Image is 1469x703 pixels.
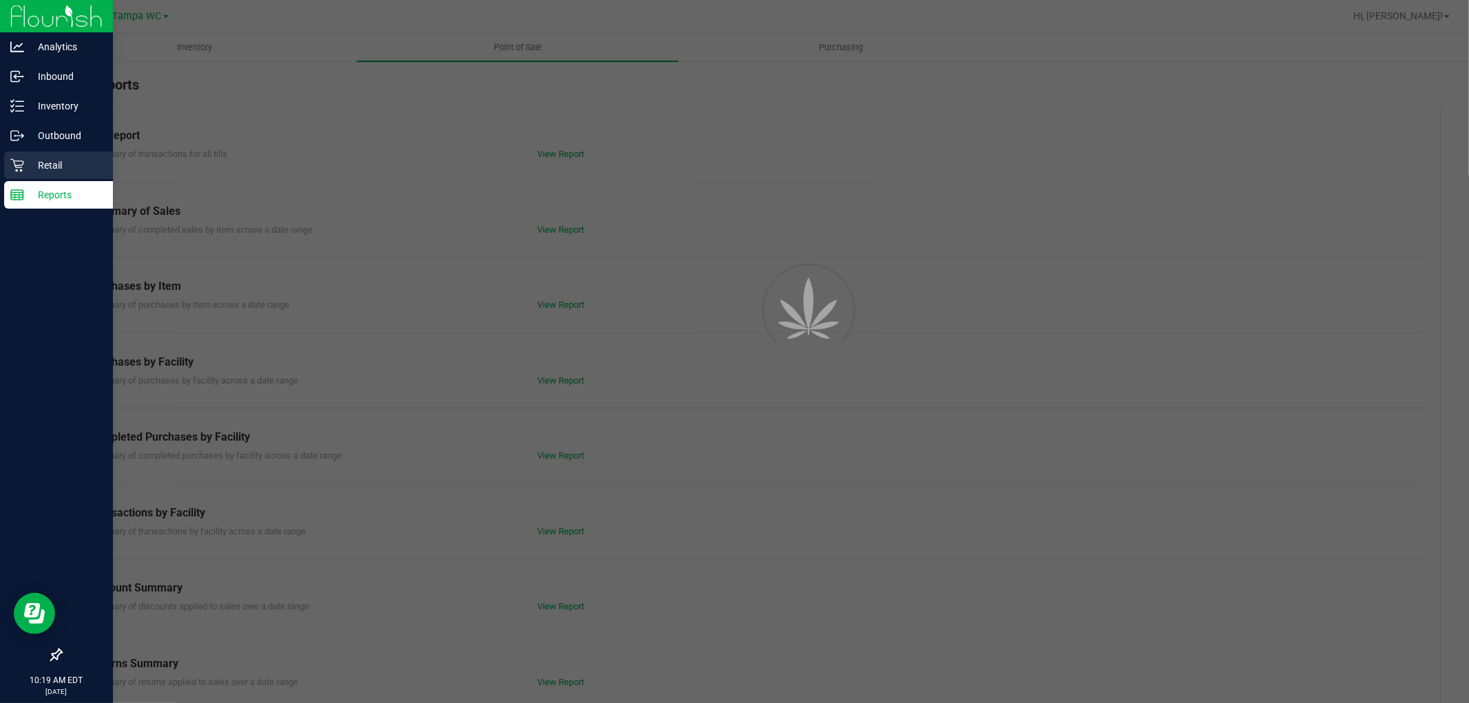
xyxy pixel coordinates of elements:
[24,127,107,144] p: Outbound
[10,129,24,143] inline-svg: Outbound
[24,157,107,174] p: Retail
[6,686,107,697] p: [DATE]
[10,40,24,54] inline-svg: Analytics
[14,593,55,634] iframe: Resource center
[10,70,24,83] inline-svg: Inbound
[24,98,107,114] p: Inventory
[6,674,107,686] p: 10:19 AM EDT
[10,158,24,172] inline-svg: Retail
[24,68,107,85] p: Inbound
[10,99,24,113] inline-svg: Inventory
[24,39,107,55] p: Analytics
[10,188,24,202] inline-svg: Reports
[24,187,107,203] p: Reports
